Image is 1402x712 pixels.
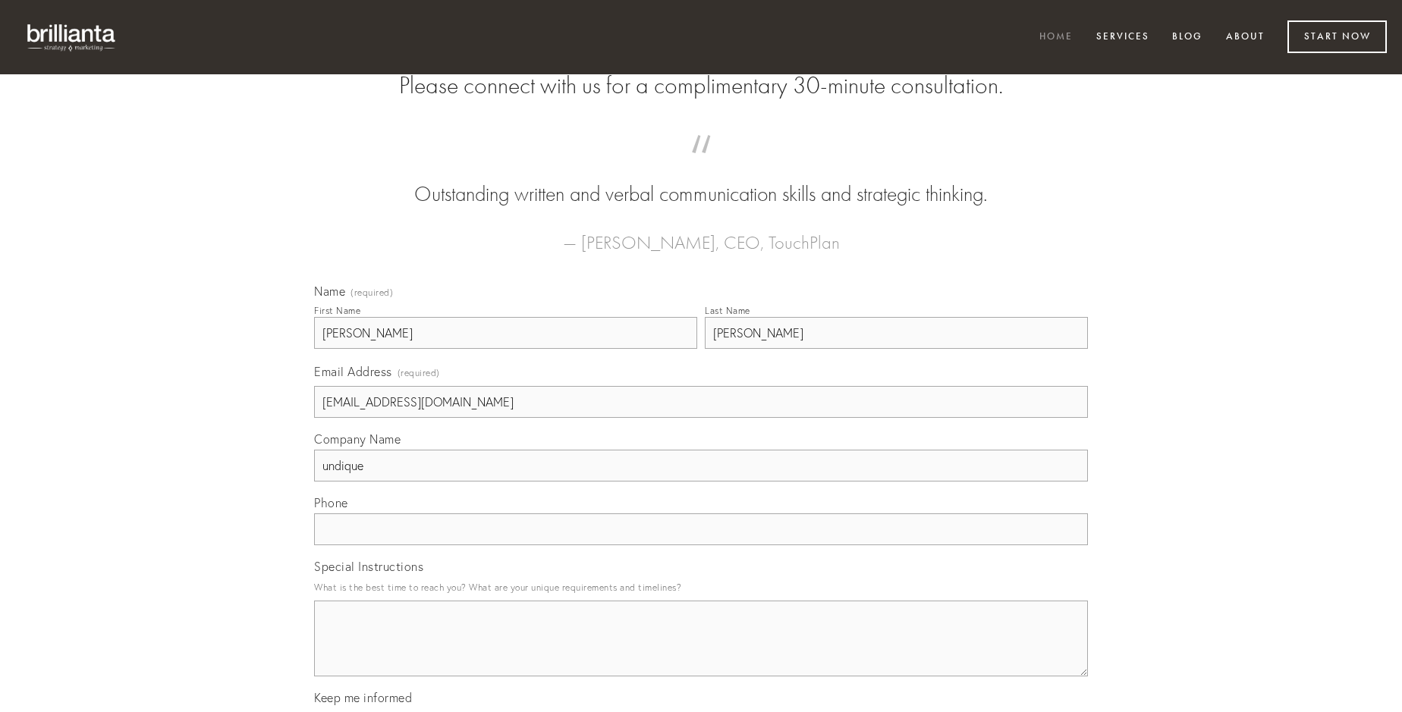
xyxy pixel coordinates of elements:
[314,284,345,299] span: Name
[314,431,401,447] span: Company Name
[338,209,1064,258] figcaption: — [PERSON_NAME], CEO, TouchPlan
[1086,25,1159,50] a: Services
[314,577,1088,598] p: What is the best time to reach you? What are your unique requirements and timelines?
[338,150,1064,180] span: “
[314,71,1088,100] h2: Please connect with us for a complimentary 30-minute consultation.
[314,364,392,379] span: Email Address
[350,288,393,297] span: (required)
[1216,25,1275,50] a: About
[705,305,750,316] div: Last Name
[314,690,412,705] span: Keep me informed
[15,15,129,59] img: brillianta - research, strategy, marketing
[338,150,1064,209] blockquote: Outstanding written and verbal communication skills and strategic thinking.
[398,362,440,383] span: (required)
[314,305,360,316] div: First Name
[1287,20,1387,53] a: Start Now
[314,495,348,510] span: Phone
[1162,25,1212,50] a: Blog
[1029,25,1083,50] a: Home
[314,559,423,574] span: Special Instructions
